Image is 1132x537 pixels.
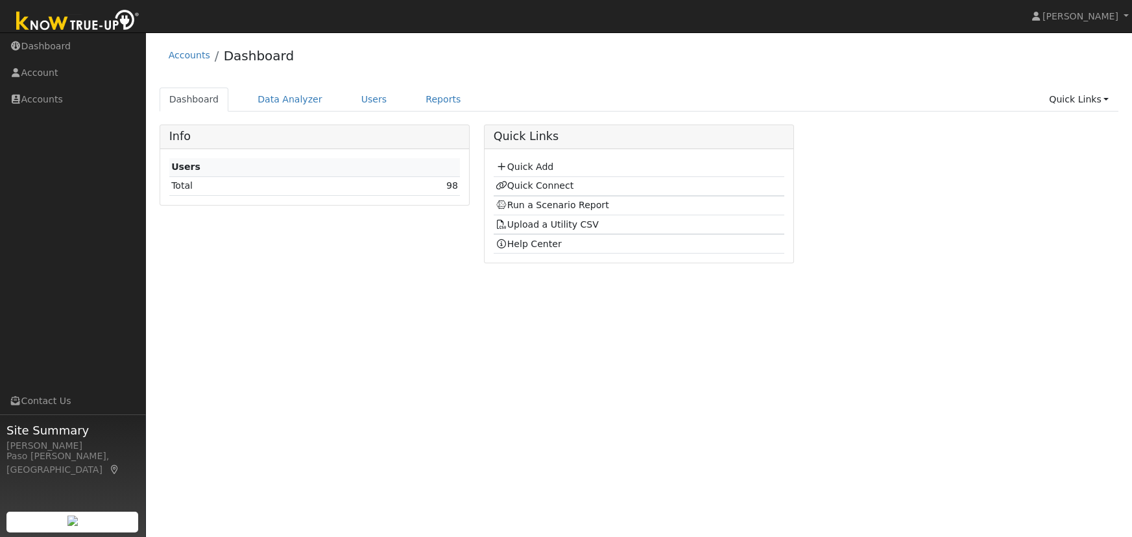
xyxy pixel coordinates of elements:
span: Site Summary [6,422,139,439]
img: Know True-Up [10,7,146,36]
a: Quick Links [1039,88,1118,112]
div: Paso [PERSON_NAME], [GEOGRAPHIC_DATA] [6,449,139,477]
img: retrieve [67,516,78,526]
a: Accounts [169,50,210,60]
a: Reports [416,88,470,112]
a: Map [109,464,121,475]
a: Data Analyzer [248,88,332,112]
a: Dashboard [224,48,295,64]
span: [PERSON_NAME] [1042,11,1118,21]
div: [PERSON_NAME] [6,439,139,453]
a: Dashboard [160,88,229,112]
a: Users [352,88,397,112]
